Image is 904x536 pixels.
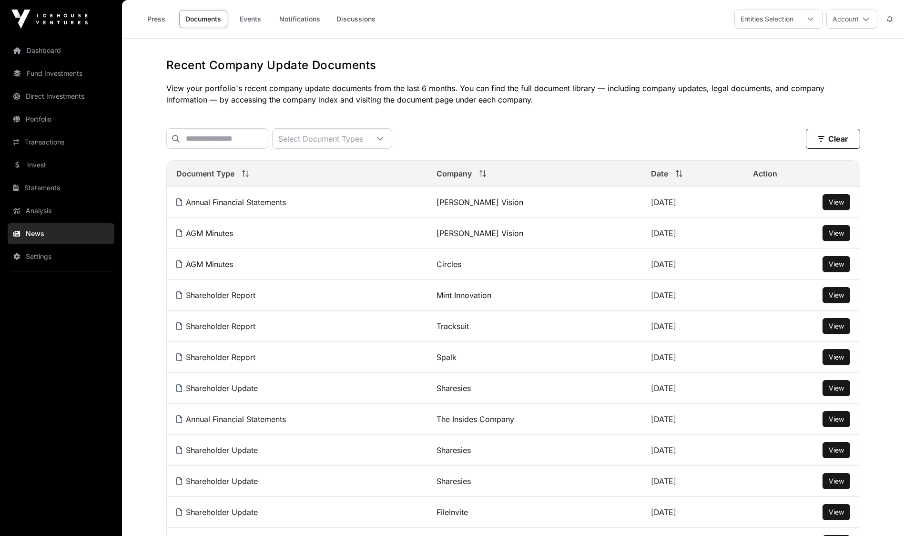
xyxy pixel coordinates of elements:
td: [DATE] [641,435,744,466]
button: View [823,225,850,241]
a: Settings [8,246,114,267]
div: Select Document Types [273,129,369,148]
button: View [823,318,850,334]
span: Document Type [176,168,234,179]
a: The Insides Company [437,414,514,424]
td: [DATE] [641,280,744,311]
a: Events [231,10,269,28]
button: View [823,411,850,427]
a: [PERSON_NAME] Vision [437,228,523,238]
a: Statements [8,177,114,198]
a: Fund Investments [8,63,114,84]
a: Annual Financial Statements [176,414,286,424]
a: AGM Minutes [176,228,233,238]
a: Circles [437,259,461,269]
a: View [829,383,844,393]
td: [DATE] [641,404,744,435]
a: Shareholder Update [176,507,258,517]
button: View [823,442,850,458]
a: Sharesies [437,383,471,393]
iframe: Chat Widget [856,490,904,536]
span: View [829,415,844,423]
a: Notifications [273,10,326,28]
h1: Recent Company Update Documents [166,58,860,73]
td: [DATE] [641,466,744,497]
a: View [829,228,844,238]
a: Shareholder Update [176,383,258,393]
a: Shareholder Report [176,290,255,300]
a: View [829,321,844,331]
td: [DATE] [641,249,744,280]
button: View [823,349,850,365]
a: News [8,223,114,244]
span: Date [651,168,668,179]
a: View [829,414,844,424]
a: Shareholder Update [176,445,258,455]
a: Mint Innovation [437,290,491,300]
td: [DATE] [641,373,744,404]
a: View [829,197,844,207]
a: View [829,259,844,269]
div: Entities Selection [735,10,799,28]
a: Annual Financial Statements [176,197,286,207]
button: Clear [806,129,860,149]
td: [DATE] [641,342,744,373]
span: View [829,291,844,299]
a: View [829,445,844,455]
span: View [829,198,844,206]
td: [DATE] [641,311,744,342]
a: View [829,352,844,362]
a: Documents [179,10,227,28]
a: [PERSON_NAME] Vision [437,197,523,207]
span: View [829,384,844,392]
button: View [823,256,850,272]
td: [DATE] [641,187,744,218]
span: View [829,229,844,237]
span: View [829,508,844,516]
span: View [829,446,844,454]
a: Sharesies [437,445,471,455]
a: AGM Minutes [176,259,233,269]
a: Invest [8,155,114,175]
span: View [829,322,844,330]
a: Spalk [437,352,457,362]
button: Account [826,10,877,29]
span: View [829,477,844,485]
span: View [829,260,844,268]
a: Direct Investments [8,86,114,107]
a: View [829,476,844,486]
td: [DATE] [641,218,744,249]
span: Action [753,168,777,179]
a: View [829,290,844,300]
a: Analysis [8,200,114,221]
span: View [829,353,844,361]
a: Tracksuit [437,321,469,331]
a: Shareholder Report [176,352,255,362]
a: Portfolio [8,109,114,130]
a: Press [137,10,175,28]
a: Shareholder Update [176,476,258,486]
td: [DATE] [641,497,744,528]
a: Dashboard [8,40,114,61]
button: View [823,504,850,520]
span: Company [437,168,472,179]
a: FileInvite [437,507,468,517]
a: Transactions [8,132,114,153]
img: Icehouse Ventures Logo [11,10,88,29]
button: View [823,380,850,396]
a: Sharesies [437,476,471,486]
p: View your portfolio's recent company update documents from the last 6 months. You can find the fu... [166,82,860,105]
a: Shareholder Report [176,321,255,331]
a: View [829,507,844,517]
button: View [823,473,850,489]
a: Discussions [330,10,382,28]
button: View [823,287,850,303]
button: View [823,194,850,210]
